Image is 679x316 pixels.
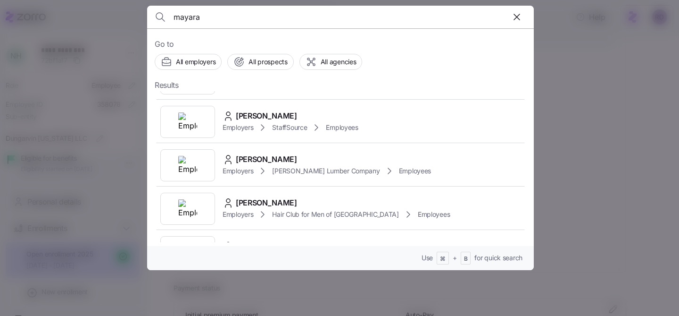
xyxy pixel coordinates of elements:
[236,197,297,209] span: [PERSON_NAME]
[236,154,297,165] span: [PERSON_NAME]
[474,253,522,263] span: for quick search
[248,57,287,67] span: All prospects
[418,210,450,219] span: Employees
[178,156,197,175] img: Employer logo
[178,112,197,131] img: Employer logo
[272,210,398,219] span: Hair Club for Men of [GEOGRAPHIC_DATA]
[223,210,253,219] span: Employers
[227,54,293,70] button: All prospects
[272,166,380,176] span: [PERSON_NAME] Lumber Company
[236,240,297,252] span: [PERSON_NAME]
[155,79,179,91] span: Results
[272,123,307,132] span: StaffSource
[223,166,253,176] span: Employers
[422,253,433,263] span: Use
[326,123,358,132] span: Employees
[440,255,446,263] span: ⌘
[178,199,197,218] img: Employer logo
[223,123,253,132] span: Employers
[155,38,526,50] span: Go to
[464,255,468,263] span: B
[155,54,222,70] button: All employers
[453,253,457,263] span: +
[236,110,297,122] span: [PERSON_NAME]
[321,57,356,67] span: All agencies
[399,166,431,176] span: Employees
[176,57,215,67] span: All employers
[299,54,363,70] button: All agencies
